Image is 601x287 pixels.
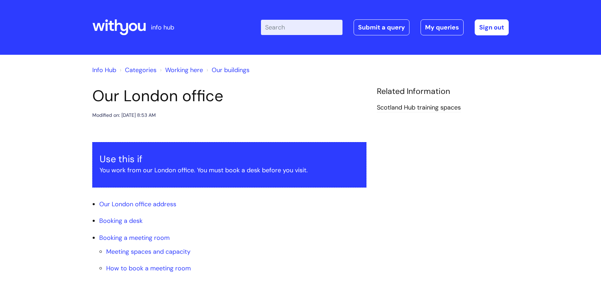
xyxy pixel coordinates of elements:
[261,19,509,35] div: | -
[99,217,143,225] a: Booking a desk
[261,20,342,35] input: Search
[421,19,464,35] a: My queries
[118,64,156,76] li: Solution home
[125,66,156,74] a: Categories
[99,200,176,208] a: Our London office address
[165,66,203,74] a: Working here
[100,154,359,165] h3: Use this if
[354,19,409,35] a: Submit a query
[151,22,174,33] p: info hub
[92,111,156,120] div: Modified on: [DATE] 8:53 AM
[377,103,461,112] a: Scotland Hub training spaces
[92,66,116,74] a: Info Hub
[100,165,359,176] p: You work from our London office. You must book a desk before you visit.
[158,64,203,76] li: Working here
[377,87,509,96] h4: Related Information
[92,87,366,105] h1: Our London office
[212,66,249,74] a: Our buildings
[106,247,191,256] a: Meeting spaces and capacity
[99,234,170,242] a: Booking a meeting room
[106,264,191,272] a: How to book a meeting room
[205,64,249,76] li: Our buildings
[475,19,509,35] a: Sign out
